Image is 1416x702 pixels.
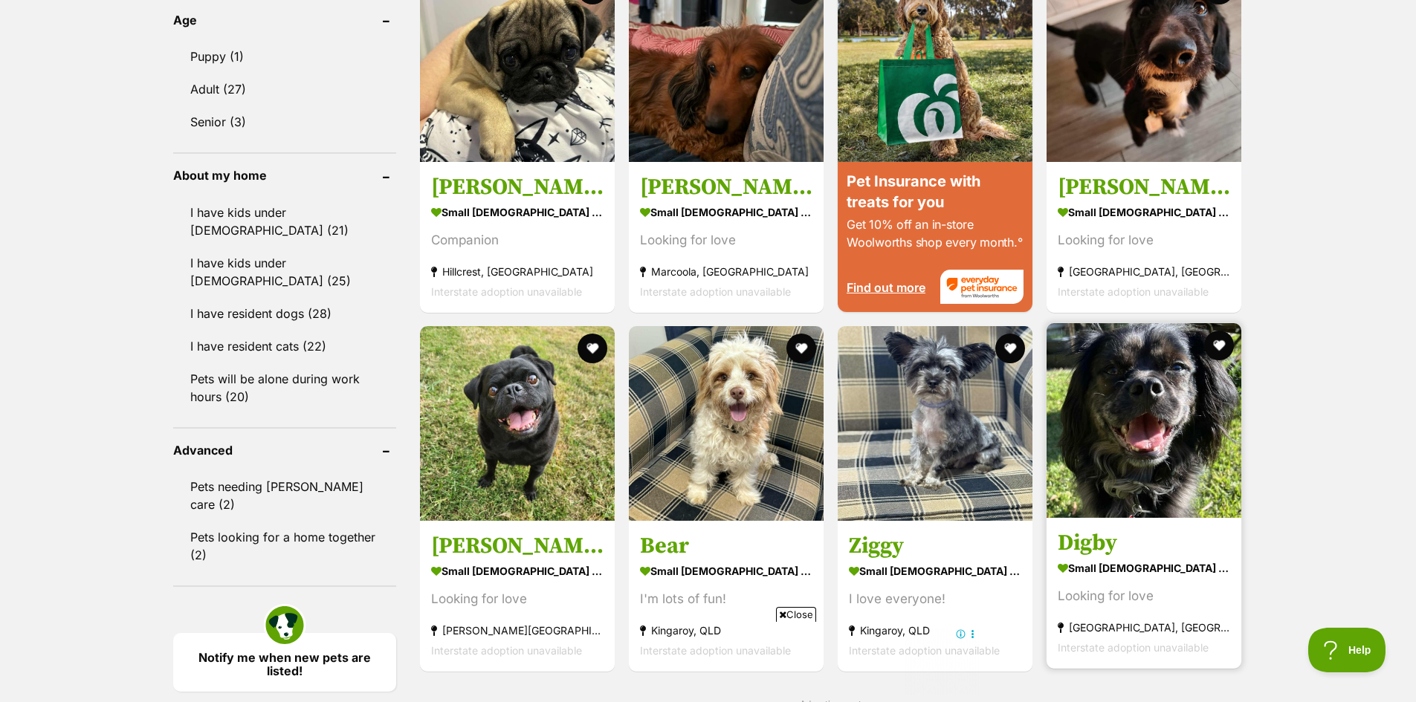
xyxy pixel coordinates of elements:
strong: [GEOGRAPHIC_DATA], [GEOGRAPHIC_DATA] [1058,617,1230,637]
strong: small [DEMOGRAPHIC_DATA] Dog [640,201,812,222]
strong: small [DEMOGRAPHIC_DATA] Dog [1058,557,1230,579]
a: [PERSON_NAME] small [DEMOGRAPHIC_DATA] Dog Looking for love Marcoola, [GEOGRAPHIC_DATA] Interstat... [629,161,824,312]
strong: small [DEMOGRAPHIC_DATA] Dog [640,560,812,582]
a: Senior (3) [173,106,396,137]
img: Bear - Cavalier King Charles Spaniel x Poodle (Miniature) Dog [629,326,824,521]
a: Notify me when new pets are listed! [173,633,396,692]
a: Pets looking for a home together (2) [173,521,396,571]
img: Ziggy - Yorkshire Terrier Dog [838,326,1032,521]
span: Interstate adoption unavailable [640,285,791,297]
img: Digby - Cavalier King Charles Spaniel x Poodle (Miniature) x Boston Terrier Dog [1047,323,1241,518]
a: Pets will be alone during work hours (20) [173,363,396,412]
header: Advanced [173,443,396,457]
a: Adult (27) [173,74,396,105]
span: Interstate adoption unavailable [431,285,582,297]
div: I'm lots of fun! [640,589,812,609]
a: Digby small [DEMOGRAPHIC_DATA] Dog Looking for love [GEOGRAPHIC_DATA], [GEOGRAPHIC_DATA] Intersta... [1047,518,1241,669]
strong: small [DEMOGRAPHIC_DATA] Dog [431,201,604,222]
strong: Marcoola, [GEOGRAPHIC_DATA] [640,261,812,281]
div: Looking for love [640,230,812,250]
a: Puppy (1) [173,41,396,72]
div: Looking for love [1058,230,1230,250]
strong: small [DEMOGRAPHIC_DATA] Dog [1058,201,1230,222]
button: favourite [786,334,816,363]
span: Interstate adoption unavailable [1058,285,1209,297]
div: Companion [431,230,604,250]
a: I have kids under [DEMOGRAPHIC_DATA] (25) [173,247,396,296]
a: Ziggy small [DEMOGRAPHIC_DATA] Dog I love everyone! Kingaroy, QLD Interstate adoption unavailable [838,521,1032,672]
strong: [GEOGRAPHIC_DATA], [GEOGRAPHIC_DATA] [1058,261,1230,281]
button: favourite [578,334,607,363]
span: Close [776,607,816,622]
h3: Digby [1058,529,1230,557]
iframe: Advertisement [438,628,979,695]
h3: [PERSON_NAME] [640,172,812,201]
a: [PERSON_NAME] small [DEMOGRAPHIC_DATA] Dog Looking for love [GEOGRAPHIC_DATA], [GEOGRAPHIC_DATA] ... [1047,161,1241,312]
a: I have kids under [DEMOGRAPHIC_DATA] (21) [173,197,396,246]
strong: small [DEMOGRAPHIC_DATA] Dog [849,560,1021,582]
span: Interstate adoption unavailable [431,644,582,657]
a: [PERSON_NAME] small [DEMOGRAPHIC_DATA] Dog Looking for love [PERSON_NAME][GEOGRAPHIC_DATA], [GEOG... [420,521,615,672]
h3: [PERSON_NAME] [431,172,604,201]
div: I love everyone! [849,589,1021,609]
div: Looking for love [1058,586,1230,606]
strong: Hillcrest, [GEOGRAPHIC_DATA] [431,261,604,281]
a: I have resident dogs (28) [173,298,396,329]
div: Looking for love [431,589,604,609]
header: About my home [173,169,396,182]
h3: [PERSON_NAME] [1058,172,1230,201]
a: Pets needing [PERSON_NAME] care (2) [173,471,396,520]
a: I have resident cats (22) [173,331,396,362]
a: Bear small [DEMOGRAPHIC_DATA] Dog I'm lots of fun! Kingaroy, QLD Interstate adoption unavailable [629,521,824,672]
h3: Bear [640,532,812,560]
header: Age [173,13,396,27]
iframe: Help Scout Beacon - Open [1308,628,1386,672]
a: [PERSON_NAME] small [DEMOGRAPHIC_DATA] Dog Companion Hillcrest, [GEOGRAPHIC_DATA] Interstate adop... [420,161,615,312]
h3: Ziggy [849,532,1021,560]
button: favourite [1205,331,1235,360]
h3: [PERSON_NAME] [431,532,604,560]
img: Henry - Pug x French Bulldog [420,326,615,521]
strong: small [DEMOGRAPHIC_DATA] Dog [431,560,604,582]
strong: [PERSON_NAME][GEOGRAPHIC_DATA], [GEOGRAPHIC_DATA] [431,620,604,640]
span: Interstate adoption unavailable [1058,641,1209,654]
button: favourite [995,334,1025,363]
